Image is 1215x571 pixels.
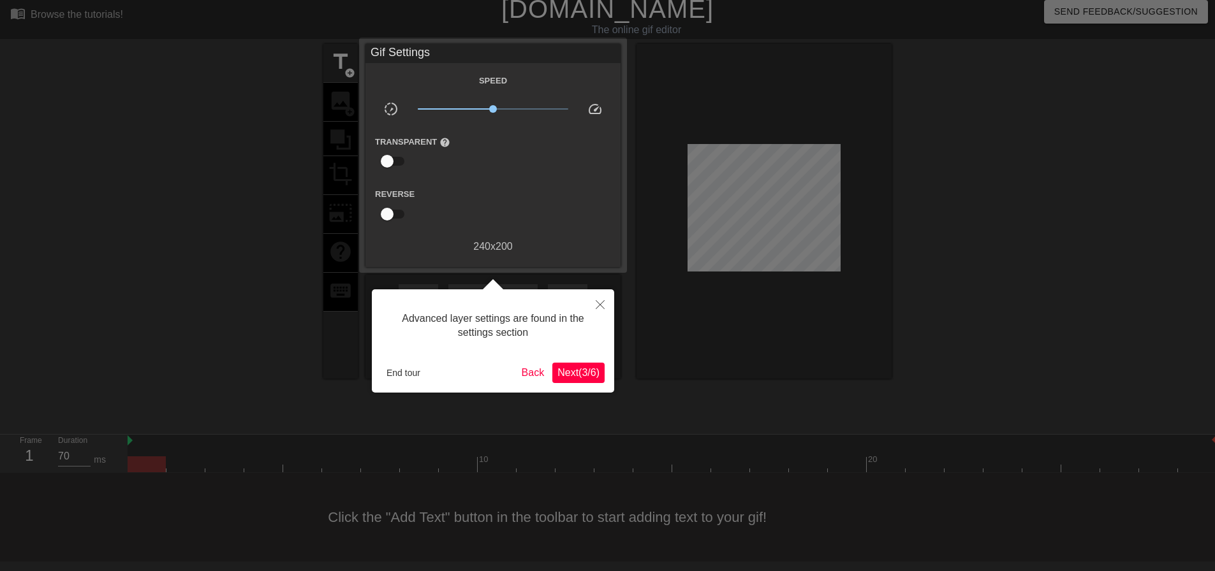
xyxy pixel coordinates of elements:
div: Advanced layer settings are found in the settings section [381,299,605,353]
button: End tour [381,363,425,382]
button: Back [517,363,550,383]
span: Next ( 3 / 6 ) [557,367,600,378]
button: Close [586,289,614,319]
button: Next [552,363,605,383]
